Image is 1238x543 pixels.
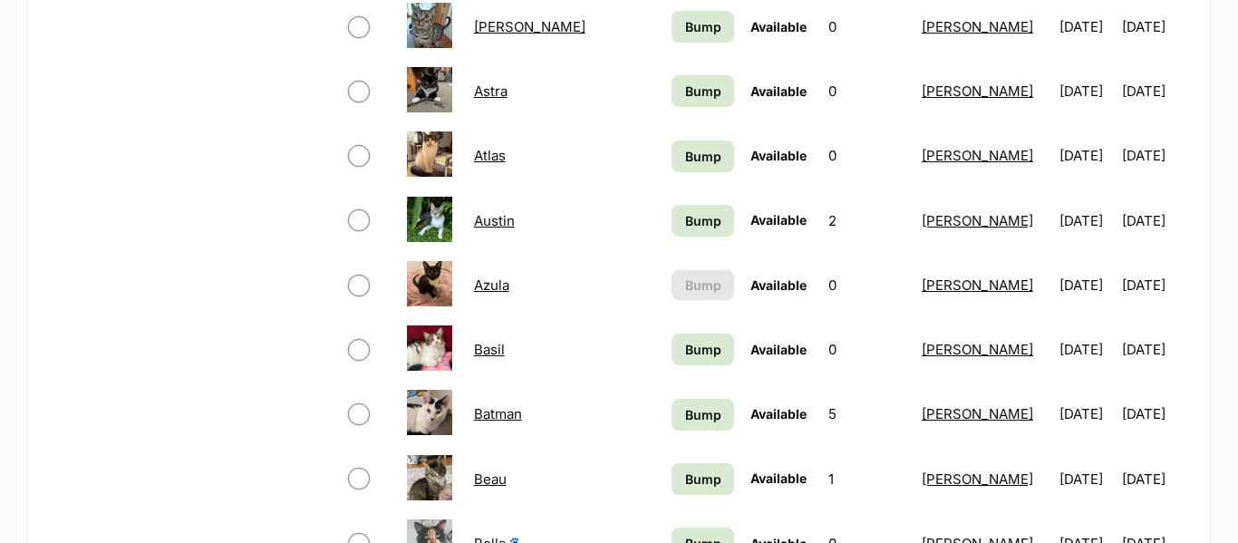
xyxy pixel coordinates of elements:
[474,82,508,100] a: Astra
[685,340,721,359] span: Bump
[922,212,1033,229] a: [PERSON_NAME]
[672,399,733,431] a: Bump
[685,405,721,424] span: Bump
[922,147,1033,164] a: [PERSON_NAME]
[821,318,913,381] td: 0
[685,82,721,101] span: Bump
[685,470,721,489] span: Bump
[1122,254,1190,316] td: [DATE]
[672,334,733,365] a: Bump
[672,141,733,172] a: Bump
[685,211,721,230] span: Bump
[922,341,1033,358] a: [PERSON_NAME]
[1122,448,1190,510] td: [DATE]
[821,124,913,187] td: 0
[1052,383,1120,445] td: [DATE]
[672,205,733,237] a: Bump
[750,212,807,228] span: Available
[685,17,721,36] span: Bump
[922,276,1033,294] a: [PERSON_NAME]
[750,342,807,357] span: Available
[685,147,721,166] span: Bump
[1122,383,1190,445] td: [DATE]
[922,470,1033,488] a: [PERSON_NAME]
[474,147,506,164] a: Atlas
[1052,60,1120,122] td: [DATE]
[821,189,913,252] td: 2
[750,148,807,163] span: Available
[821,448,913,510] td: 1
[672,75,733,107] a: Bump
[685,276,721,295] span: Bump
[750,470,807,486] span: Available
[474,470,507,488] a: Beau
[922,18,1033,35] a: [PERSON_NAME]
[1122,318,1190,381] td: [DATE]
[672,463,733,495] a: Bump
[922,82,1033,100] a: [PERSON_NAME]
[750,19,807,34] span: Available
[750,83,807,99] span: Available
[1052,254,1120,316] td: [DATE]
[821,383,913,445] td: 5
[1052,318,1120,381] td: [DATE]
[474,212,515,229] a: Austin
[672,11,733,43] a: Bump
[672,270,733,300] button: Bump
[1122,124,1190,187] td: [DATE]
[474,341,505,358] a: Basil
[922,405,1033,422] a: [PERSON_NAME]
[474,405,522,422] a: Batman
[1052,189,1120,252] td: [DATE]
[750,406,807,422] span: Available
[1052,448,1120,510] td: [DATE]
[1052,124,1120,187] td: [DATE]
[821,254,913,316] td: 0
[750,277,807,293] span: Available
[474,18,585,35] a: [PERSON_NAME]
[821,60,913,122] td: 0
[1122,189,1190,252] td: [DATE]
[1122,60,1190,122] td: [DATE]
[474,276,509,294] a: Azula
